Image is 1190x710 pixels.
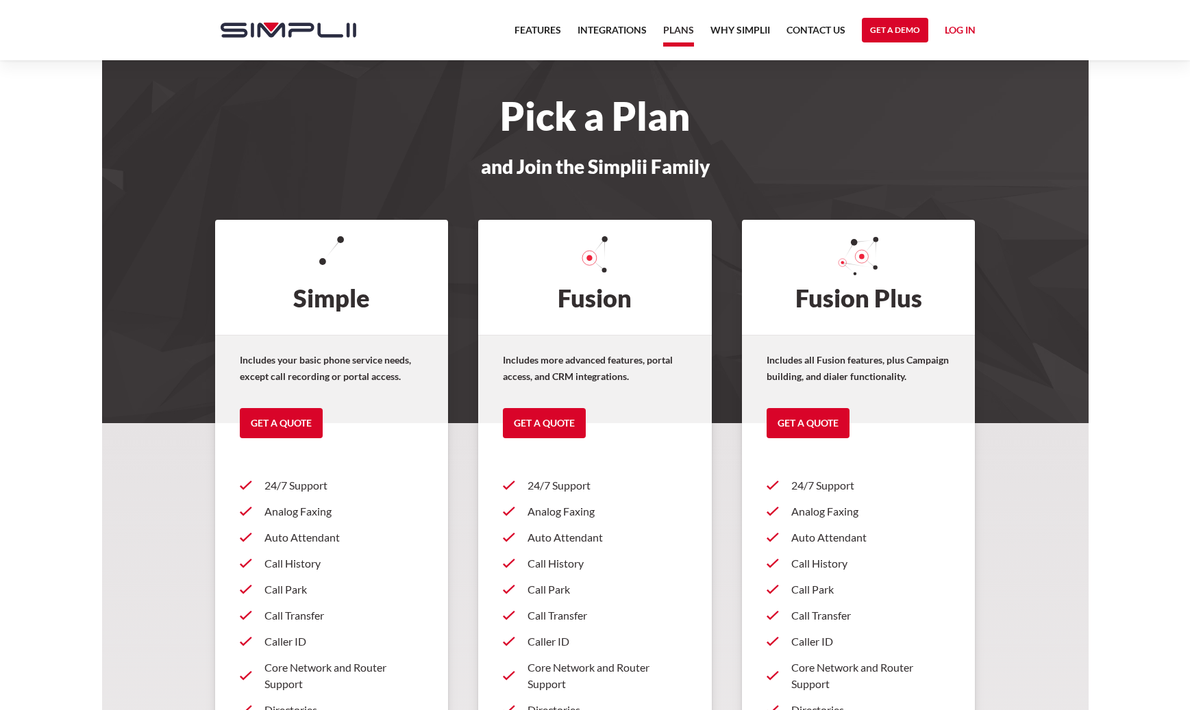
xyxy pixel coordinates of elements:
[240,655,424,697] a: Core Network and Router Support
[240,498,424,524] a: Analog Faxing
[207,101,984,131] h1: Pick a Plan
[791,529,951,546] p: Auto Attendant
[663,22,694,47] a: Plans
[264,503,424,520] p: Analog Faxing
[240,550,424,576] a: Call History
[767,524,951,550] a: Auto Attendant
[221,23,356,38] img: Simplii
[528,555,687,572] p: Call History
[791,503,951,520] p: Analog Faxing
[503,408,586,438] a: Get a Quote
[215,220,449,335] h2: Simple
[786,22,845,47] a: Contact US
[578,22,647,47] a: Integrations
[710,22,770,47] a: Why Simplii
[240,629,424,655] a: Caller ID
[503,472,687,498] a: 24/7 Support
[945,22,976,42] a: Log in
[207,156,984,177] h3: and Join the Simplii Family
[767,655,951,697] a: Core Network and Router Support
[240,408,323,438] a: Get a Quote
[240,524,424,550] a: Auto Attendant
[528,503,687,520] p: Analog Faxing
[264,607,424,624] p: Call Transfer
[767,498,951,524] a: Analog Faxing
[791,633,951,650] p: Caller ID
[767,576,951,603] a: Call Park
[791,477,951,494] p: 24/7 Support
[528,607,687,624] p: Call Transfer
[503,576,687,603] a: Call Park
[503,498,687,524] a: Analog Faxing
[264,659,424,692] p: Core Network and Router Support
[503,603,687,629] a: Call Transfer
[478,220,712,335] h2: Fusion
[503,550,687,576] a: Call History
[767,408,850,438] a: Get a Quote
[528,581,687,598] p: Call Park
[767,629,951,655] a: Caller ID
[240,352,424,385] p: Includes your basic phone service needs, except call recording or portal access.
[742,220,976,335] h2: Fusion Plus
[264,581,424,598] p: Call Park
[767,354,949,382] strong: Includes all Fusion features, plus Campaign building, and dialer functionality.
[791,659,951,692] p: Core Network and Router Support
[528,477,687,494] p: 24/7 Support
[264,633,424,650] p: Caller ID
[767,472,951,498] a: 24/7 Support
[240,472,424,498] a: 24/7 Support
[264,477,424,494] p: 24/7 Support
[791,581,951,598] p: Call Park
[503,354,673,382] strong: Includes more advanced features, portal access, and CRM integrations.
[767,550,951,576] a: Call History
[767,603,951,629] a: Call Transfer
[264,555,424,572] p: Call History
[503,655,687,697] a: Core Network and Router Support
[264,529,424,546] p: Auto Attendant
[862,18,928,42] a: Get a Demo
[791,555,951,572] p: Call History
[515,22,561,47] a: Features
[503,524,687,550] a: Auto Attendant
[791,607,951,624] p: Call Transfer
[528,633,687,650] p: Caller ID
[528,529,687,546] p: Auto Attendant
[528,659,687,692] p: Core Network and Router Support
[240,576,424,603] a: Call Park
[240,603,424,629] a: Call Transfer
[503,629,687,655] a: Caller ID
